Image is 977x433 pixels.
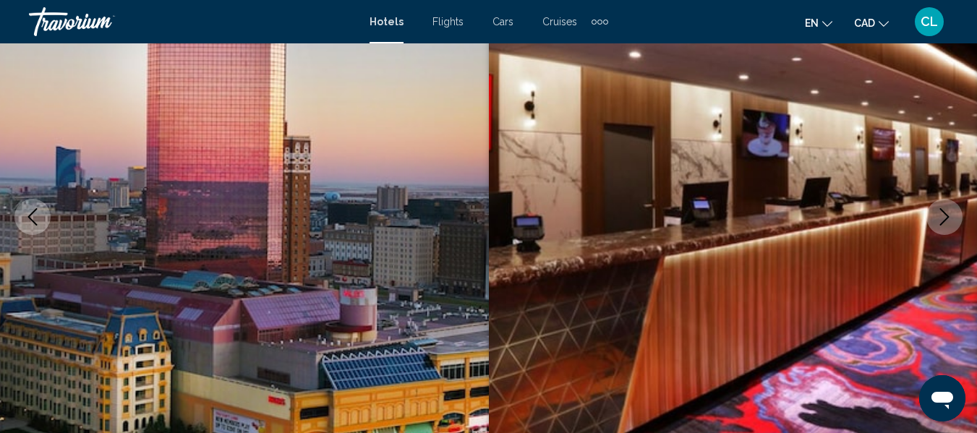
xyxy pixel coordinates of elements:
[14,199,51,235] button: Previous image
[854,12,889,33] button: Change currency
[926,199,963,235] button: Next image
[432,16,464,27] a: Flights
[805,12,832,33] button: Change language
[805,17,819,29] span: en
[592,10,608,33] button: Extra navigation items
[542,16,577,27] a: Cruises
[370,16,404,27] a: Hotels
[919,375,965,421] iframe: Bouton de lancement de la fenêtre de messagerie
[492,16,513,27] a: Cars
[29,7,355,36] a: Travorium
[854,17,875,29] span: CAD
[910,7,948,37] button: User Menu
[921,14,938,29] span: CL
